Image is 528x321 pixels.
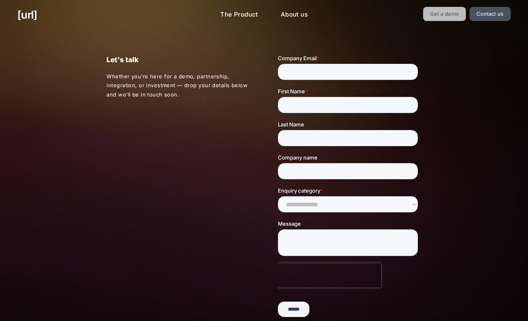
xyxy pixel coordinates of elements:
a: [URL] [17,7,37,23]
a: Contact us [470,7,511,21]
p: Let's talk [106,54,250,65]
a: The Product [214,7,265,23]
a: Get a demo [423,7,466,21]
p: Whether you’re here for a demo, partnership, integration, or investment — drop your details below... [106,72,250,99]
a: About us [274,7,314,23]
